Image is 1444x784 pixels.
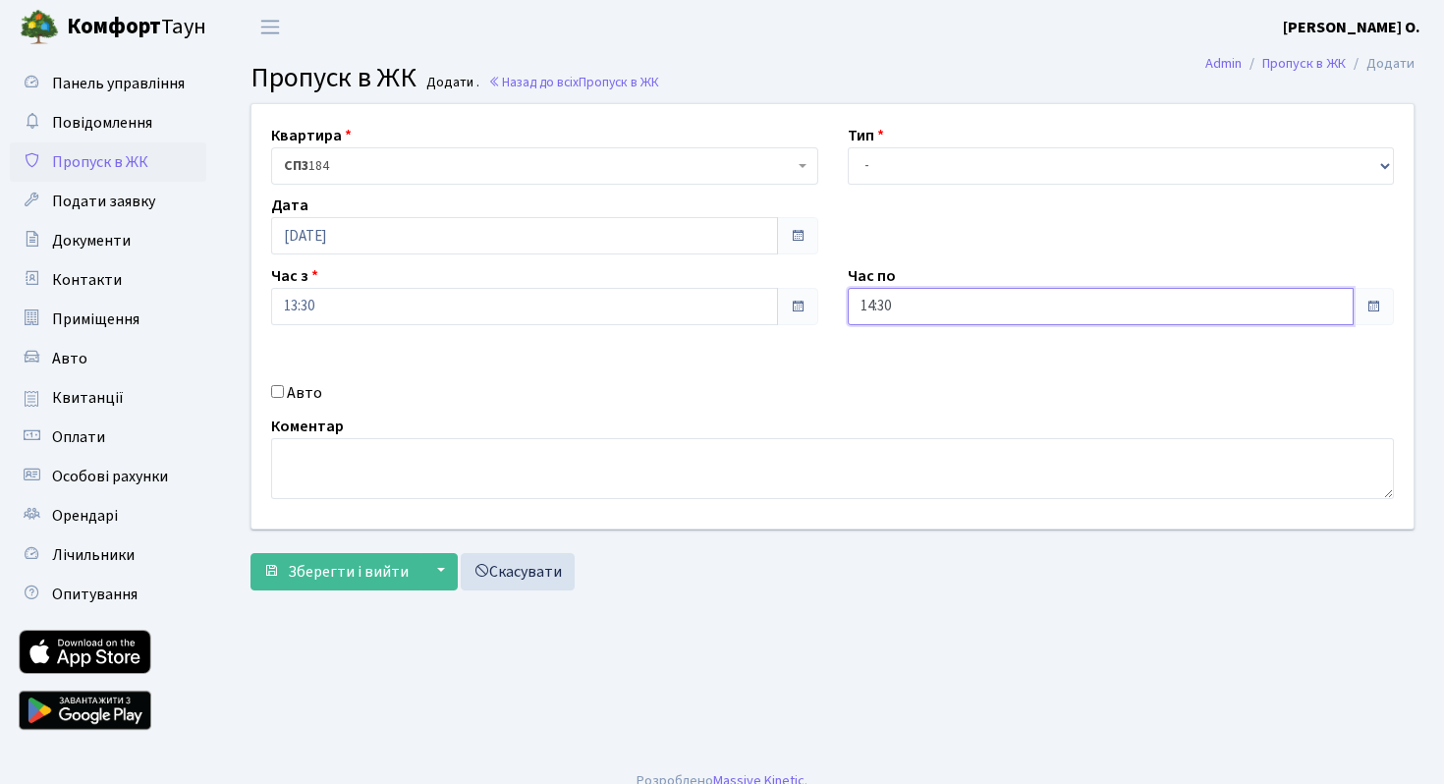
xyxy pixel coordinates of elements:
[67,11,161,42] b: Комфорт
[250,58,417,97] span: Пропуск в ЖК
[461,553,575,590] a: Скасувати
[52,466,168,487] span: Особові рахунки
[1176,43,1444,84] nav: breadcrumb
[271,415,344,438] label: Коментар
[284,156,308,176] b: СП3
[52,505,118,527] span: Орендарі
[287,381,322,405] label: Авто
[488,73,659,91] a: Назад до всіхПропуск в ЖК
[10,575,206,614] a: Опитування
[250,553,421,590] button: Зберегти і вийти
[52,230,131,252] span: Документи
[10,260,206,300] a: Контакти
[52,387,124,409] span: Квитанції
[271,264,318,288] label: Час з
[422,75,479,91] small: Додати .
[10,339,206,378] a: Авто
[288,561,409,583] span: Зберегти і вийти
[10,418,206,457] a: Оплати
[10,182,206,221] a: Подати заявку
[52,151,148,173] span: Пропуск в ЖК
[1262,53,1346,74] a: Пропуск в ЖК
[52,191,155,212] span: Подати заявку
[10,457,206,496] a: Особові рахунки
[246,11,295,43] button: Переключити навігацію
[10,103,206,142] a: Повідомлення
[52,269,122,291] span: Контакти
[579,73,659,91] span: Пропуск в ЖК
[52,544,135,566] span: Лічильники
[10,300,206,339] a: Приміщення
[1283,17,1420,38] b: [PERSON_NAME] О.
[10,535,206,575] a: Лічильники
[271,194,308,217] label: Дата
[67,11,206,44] span: Таун
[271,147,818,185] span: <b>СП3</b>&nbsp;&nbsp;&nbsp;184
[52,308,139,330] span: Приміщення
[52,584,138,605] span: Опитування
[20,8,59,47] img: logo.png
[52,112,152,134] span: Повідомлення
[10,64,206,103] a: Панель управління
[271,124,352,147] label: Квартира
[52,73,185,94] span: Панель управління
[848,124,884,147] label: Тип
[284,156,794,176] span: <b>СП3</b>&nbsp;&nbsp;&nbsp;184
[52,348,87,369] span: Авто
[1205,53,1242,74] a: Admin
[848,264,896,288] label: Час по
[10,142,206,182] a: Пропуск в ЖК
[52,426,105,448] span: Оплати
[1346,53,1415,75] li: Додати
[10,221,206,260] a: Документи
[1283,16,1420,39] a: [PERSON_NAME] О.
[10,378,206,418] a: Квитанції
[10,496,206,535] a: Орендарі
